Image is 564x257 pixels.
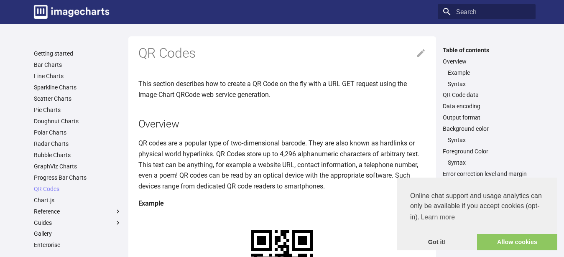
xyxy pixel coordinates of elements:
a: Background color [443,125,531,132]
h4: Example [138,198,426,209]
span: Online chat support and usage analytics can only be available if you accept cookies (opt-in). [410,191,544,224]
a: GraphViz Charts [34,163,122,170]
a: Chart.js [34,196,122,204]
a: Scatter Charts [34,95,122,102]
a: Polar Charts [34,129,122,136]
a: Doughnut Charts [34,117,122,125]
p: This section describes how to create a QR Code on the fly with a URL GET request using the Image-... [138,79,426,100]
a: Overview [443,58,531,65]
a: Getting started [34,50,122,57]
a: learn more about cookies [419,211,456,224]
a: Error correction level and margin [443,170,531,178]
a: allow cookies [477,234,557,251]
label: Table of contents [438,46,536,54]
a: Gallery [34,230,122,237]
a: Sparkline Charts [34,84,122,91]
a: Data encoding [443,102,531,110]
a: Progress Bar Charts [34,174,122,181]
a: QR Codes [34,185,122,193]
div: cookieconsent [397,178,557,250]
label: Reference [34,208,122,215]
nav: Table of contents [438,46,536,178]
input: Search [438,4,536,19]
h1: QR Codes [138,45,426,62]
a: Radar Charts [34,140,122,148]
a: Pie Charts [34,106,122,114]
nav: Foreground Color [443,159,531,166]
a: Line Charts [34,72,122,80]
a: Enterprise [34,241,122,249]
a: Output format [443,114,531,121]
a: Syntax [448,80,531,88]
a: Syntax [448,159,531,166]
a: Image-Charts documentation [31,2,112,22]
nav: Background color [443,136,531,144]
a: Example [448,69,531,76]
label: Guides [34,219,122,226]
nav: Overview [443,69,531,88]
a: Syntax [448,136,531,144]
a: Foreground Color [443,148,531,155]
a: Bar Charts [34,61,122,69]
a: Bubble Charts [34,151,122,159]
h2: Overview [138,117,426,131]
img: logo [34,5,109,19]
p: QR codes are a popular type of two-dimensional barcode. They are also known as hardlinks or physi... [138,138,426,191]
a: dismiss cookie message [397,234,477,251]
a: QR Code data [443,91,531,99]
